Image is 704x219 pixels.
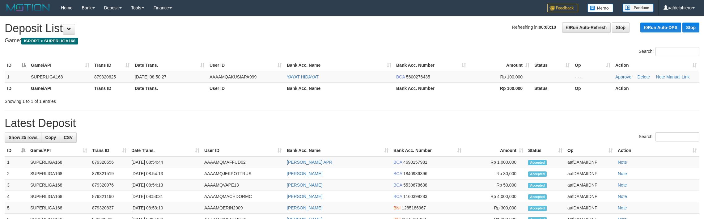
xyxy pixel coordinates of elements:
[528,183,547,188] span: Accepted
[464,179,526,191] td: Rp 50,000
[5,156,28,168] td: 1
[618,171,627,176] a: Note
[90,168,129,179] td: 879321519
[90,179,129,191] td: 879320976
[5,82,28,94] th: ID
[526,145,565,156] th: Status: activate to sort column ascending
[129,145,202,156] th: Date Trans.: activate to sort column ascending
[129,168,202,179] td: [DATE] 08:54:13
[5,191,28,202] td: 4
[623,4,654,12] img: panduan.png
[469,82,532,94] th: Rp 100.000
[613,82,699,94] th: Action
[615,74,631,79] a: Approve
[132,60,207,71] th: Date Trans.: activate to sort column ascending
[469,60,532,71] th: Amount: activate to sort column ascending
[45,135,56,140] span: Copy
[90,145,129,156] th: Trans ID: activate to sort column ascending
[28,179,90,191] td: SUPERLIGA168
[5,60,28,71] th: ID: activate to sort column descending
[587,4,613,12] img: Button%20Memo.svg
[500,74,523,79] span: Rp 100,000
[656,74,665,79] a: Note
[92,82,132,94] th: Trans ID
[129,156,202,168] td: [DATE] 08:54:44
[655,132,699,141] input: Search:
[28,71,92,83] td: SUPERLIGA168
[618,160,627,165] a: Note
[28,145,90,156] th: Game/API: activate to sort column ascending
[655,47,699,56] input: Search:
[132,82,207,94] th: Date Trans.
[28,168,90,179] td: SUPERLIGA168
[612,22,630,33] a: Stop
[64,135,73,140] span: CSV
[5,71,28,83] td: 1
[528,171,547,177] span: Accepted
[94,74,116,79] span: 879320625
[5,202,28,214] td: 5
[532,60,572,71] th: Status: activate to sort column ascending
[403,171,427,176] span: Copy 1840986396 to clipboard
[528,194,547,200] span: Accepted
[5,96,289,104] div: Showing 1 to 1 of 1 entries
[393,171,402,176] span: BCA
[615,145,699,156] th: Action: activate to sort column ascending
[402,205,426,210] span: Copy 1285186967 to clipboard
[284,145,391,156] th: Bank Acc. Name: activate to sort column ascending
[406,74,430,79] span: Copy 5600276435 to clipboard
[60,132,77,143] a: CSV
[391,145,464,156] th: Bank Acc. Number: activate to sort column ascending
[394,60,469,71] th: Bank Acc. Number: activate to sort column ascending
[396,74,405,79] span: BCA
[5,38,699,44] h4: Game:
[129,202,202,214] td: [DATE] 08:53:10
[640,23,681,32] a: Run Auto-DPS
[5,179,28,191] td: 3
[287,74,319,79] a: YAYAT HIDAYAT
[618,205,627,210] a: Note
[202,156,284,168] td: AAAAMQMAFFUD02
[28,82,92,94] th: Game/API
[28,60,92,71] th: Game/API: activate to sort column ascending
[393,160,402,165] span: BCA
[565,179,615,191] td: aafDAMAIIDNF
[666,74,690,79] a: Manual Link
[403,160,427,165] span: Copy 4690157981 to clipboard
[528,206,547,211] span: Accepted
[403,194,427,199] span: Copy 1160399283 to clipboard
[28,191,90,202] td: SUPERLIGA168
[618,183,627,187] a: Note
[572,60,613,71] th: Op: activate to sort column ascending
[572,82,613,94] th: Op
[613,60,699,71] th: Action: activate to sort column ascending
[547,4,578,12] img: Feedback.jpg
[5,117,699,129] h1: Latest Deposit
[572,71,613,83] td: - - -
[9,135,37,140] span: Show 25 rows
[5,3,52,12] img: MOTION_logo.png
[393,194,402,199] span: BCA
[287,183,322,187] a: [PERSON_NAME]
[21,38,78,44] span: ISPORT > SUPERLIGA168
[90,191,129,202] td: 879321190
[512,25,556,30] span: Refreshing in:
[202,145,284,156] th: User ID: activate to sort column ascending
[565,156,615,168] td: aafDAMAIIDNF
[41,132,60,143] a: Copy
[207,82,284,94] th: User ID
[464,202,526,214] td: Rp 300,000
[403,183,427,187] span: Copy 5530678638 to clipboard
[464,156,526,168] td: Rp 1,000,000
[202,179,284,191] td: AAAAMQVAPE13
[639,47,699,56] label: Search:
[210,74,257,79] span: AAAAMQAKUSIAPA999
[287,160,332,165] a: [PERSON_NAME] APR
[532,82,572,94] th: Status
[90,156,129,168] td: 879320556
[287,171,322,176] a: [PERSON_NAME]
[5,168,28,179] td: 2
[284,82,394,94] th: Bank Acc. Name
[135,74,166,79] span: [DATE] 08:50:27
[284,60,394,71] th: Bank Acc. Name: activate to sort column ascending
